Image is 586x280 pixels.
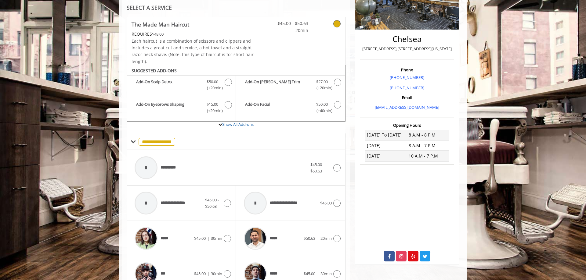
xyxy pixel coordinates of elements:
span: $45.00 [304,271,315,276]
span: | [317,271,319,276]
h3: Opening Hours [360,123,454,127]
span: (+20min ) [204,85,222,91]
h3: Phone [362,68,452,72]
a: [PHONE_NUMBER] [390,75,424,80]
span: $45.00 - $50.63 [272,20,308,27]
span: $45.00 - $50.63 [205,197,219,209]
b: Add-On Scalp Detox [136,79,201,91]
label: Add-On Facial [239,101,342,115]
span: | [207,271,209,276]
td: 8 A.M - 8 P.M [407,130,449,140]
span: Each haircut is a combination of scissors and clippers and includes a great cut and service, a ho... [132,38,254,64]
td: [DATE] To [DATE] [365,130,407,140]
td: [DATE] [365,151,407,161]
span: (+40min ) [313,108,331,114]
label: Add-On Eyebrows Shaping [130,101,233,115]
span: $50.00 [207,79,218,85]
span: | [317,236,319,241]
span: 30min [320,271,332,276]
td: [DATE] [365,140,407,151]
span: $45.00 - $50.63 [310,162,324,174]
div: The Made Man Haircut Add-onS [127,65,345,122]
a: [EMAIL_ADDRESS][DOMAIN_NAME] [375,105,439,110]
span: $45.00 [194,271,206,276]
td: 8 A.M - 7 P.M [407,140,449,151]
span: (+20min ) [204,108,222,114]
span: $27.00 [316,79,328,85]
b: Add-On Eyebrows Shaping [136,101,201,114]
p: [STREET_ADDRESS],[STREET_ADDRESS][US_STATE] [362,46,452,52]
span: $15.00 [207,101,218,108]
span: (+20min ) [313,85,331,91]
b: Add-On Facial [245,101,310,114]
span: | [207,236,209,241]
span: 20min [272,27,308,34]
h2: Chelsea [362,35,452,44]
a: Show All Add-ons [222,122,254,127]
b: The Made Man Haircut [132,20,189,29]
b: Add-On [PERSON_NAME] Trim [245,79,310,91]
h3: Email [362,95,452,100]
span: $50.00 [316,101,328,108]
span: $45.00 [194,236,206,241]
label: Add-On Beard Trim [239,79,342,93]
div: $48.00 [132,31,254,37]
span: $45.00 [320,200,332,206]
b: SUGGESTED ADD-ONS [132,68,177,73]
div: SELECT A SERVICE [127,5,345,11]
label: Add-On Scalp Detox [130,79,233,93]
span: 30min [211,236,222,241]
td: 10 A.M - 7 P.M [407,151,449,161]
a: [PHONE_NUMBER] [390,85,424,90]
span: This service needs some Advance to be paid before we block your appointment [132,31,152,37]
span: 20min [320,236,332,241]
span: 30min [211,271,222,276]
span: $50.63 [304,236,315,241]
